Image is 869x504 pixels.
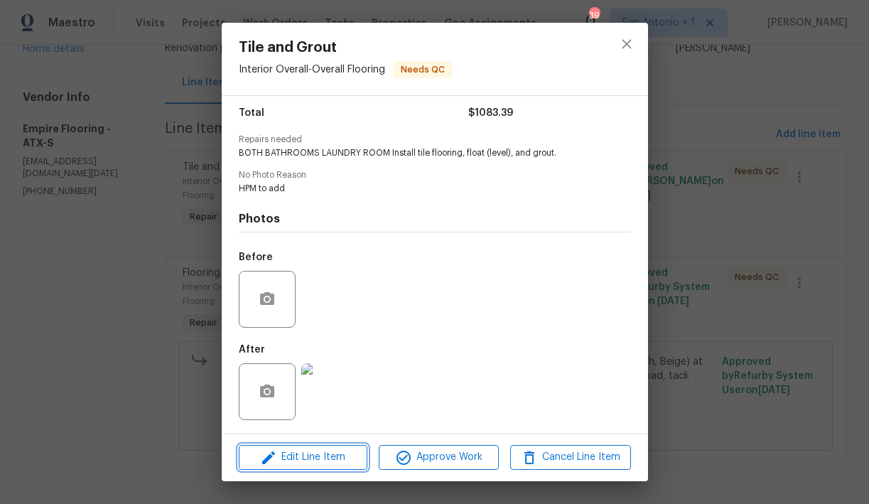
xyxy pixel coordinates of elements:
button: Cancel Line Item [510,445,630,470]
span: Cancel Line Item [514,449,626,466]
div: 39 [589,9,599,23]
button: close [610,27,644,61]
span: Edit Line Item [243,449,363,466]
span: Approve Work [383,449,495,466]
h5: After [239,345,265,355]
span: Total [239,103,264,124]
span: $1083.39 [468,103,513,124]
span: Needs QC [395,63,450,77]
span: HPM to add [239,183,592,195]
h4: Photos [239,212,631,226]
span: No Photo Reason [239,171,631,180]
span: Tile and Grout [239,40,452,55]
span: BOTH BATHROOMS LAUNDRY ROOM Install tile flooring, float (level), and grout. [239,147,592,159]
span: Interior Overall - Overall Flooring [239,65,385,75]
button: Approve Work [379,445,499,470]
h5: Before [239,252,273,262]
button: Edit Line Item [239,445,367,470]
span: Repairs needed [239,135,631,144]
